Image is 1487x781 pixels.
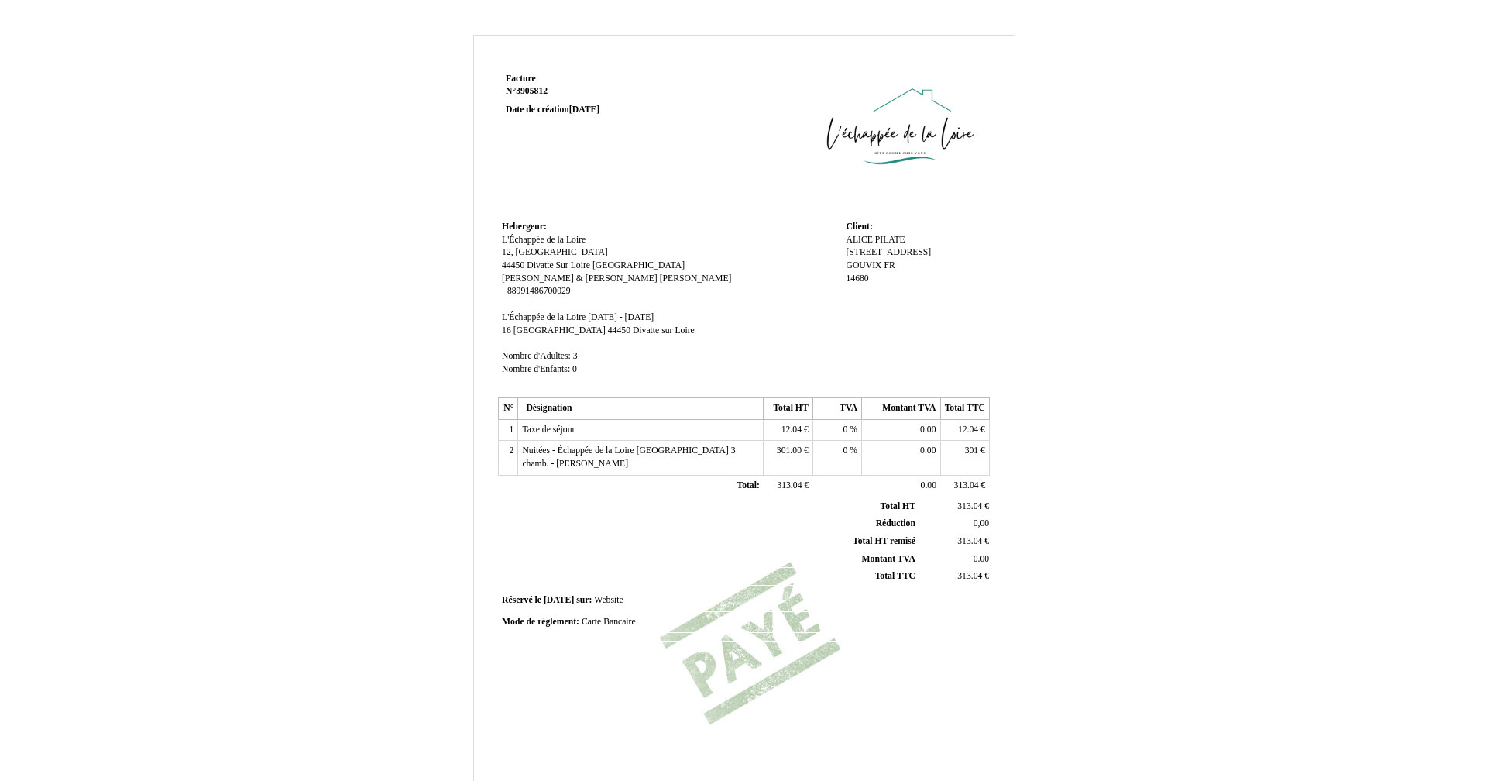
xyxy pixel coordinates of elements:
[764,475,812,497] td: €
[919,498,992,515] td: €
[499,441,518,475] td: 2
[919,568,992,586] td: €
[522,446,735,469] span: Nuitées - Échappée de la Loire [GEOGRAPHIC_DATA] 3 chamb. - [PERSON_NAME]
[777,480,802,490] span: 313.04
[582,617,636,627] span: Carte Bancaire
[502,325,606,335] span: 16 [GEOGRAPHIC_DATA]
[974,518,989,528] span: 0,00
[544,595,574,605] span: [DATE]
[522,425,575,435] span: Taxe de séjour
[502,235,586,245] span: L'Échappée de la Loire
[853,536,915,546] span: Total HT remisé
[812,398,861,420] th: TVA
[576,595,592,605] span: sur:
[633,325,695,335] span: Divatte sur Loire
[940,398,989,420] th: Total TTC
[499,419,518,441] td: 1
[502,351,571,361] span: Nombre d'Adultes:
[516,86,548,96] span: 3905812
[920,425,936,435] span: 0.00
[572,364,577,374] span: 0
[764,441,812,475] td: €
[875,571,915,581] span: Total TTC
[846,247,931,257] span: [STREET_ADDRESS]
[573,351,578,361] span: 3
[954,480,979,490] span: 313.04
[921,480,936,490] span: 0.00
[846,260,881,270] span: GOUVIX
[502,312,586,322] span: L'Échappée de la Loire
[862,398,940,420] th: Montant TVA
[958,425,978,435] span: 12.04
[814,73,986,189] img: logo
[957,571,982,581] span: 313.04
[506,74,536,84] span: Facture
[506,105,599,115] strong: Date de création
[965,446,979,456] span: 301
[518,398,764,420] th: Désignation
[957,501,982,511] span: 313.04
[502,286,505,296] span: -
[846,235,872,245] span: ALICE
[502,617,579,627] span: Mode de règlement:
[843,425,848,435] span: 0
[881,501,915,511] span: Total HT
[499,398,518,420] th: N°
[764,419,812,441] td: €
[502,260,524,270] span: 44450
[940,475,989,497] td: €
[569,105,599,115] span: [DATE]
[919,532,992,550] td: €
[592,260,685,270] span: [GEOGRAPHIC_DATA]
[594,595,623,605] span: Website
[843,446,848,456] span: 0
[957,536,982,546] span: 313.04
[737,480,759,490] span: Total:
[846,222,872,232] span: Client:
[777,446,802,456] span: 301.00
[974,554,989,564] span: 0.00
[884,260,895,270] span: FR
[502,364,570,374] span: Nombre d'Enfants:
[940,441,989,475] td: €
[527,260,590,270] span: Divatte Sur Loire
[608,325,630,335] span: 44450
[875,235,905,245] span: PILATE
[660,274,732,284] span: [PERSON_NAME]
[502,274,658,284] span: [PERSON_NAME] & [PERSON_NAME]
[502,222,547,232] span: Hebergeur:
[764,398,812,420] th: Total HT
[812,419,861,441] td: %
[588,312,654,322] span: [DATE] - [DATE]
[876,518,915,528] span: Réduction
[502,595,541,605] span: Réservé le
[781,425,802,435] span: 12.04
[507,286,571,296] span: 88991486700029
[502,247,608,257] span: 12, [GEOGRAPHIC_DATA]
[920,446,936,456] span: 0.00
[862,554,915,564] span: Montant TVA
[812,441,861,475] td: %
[506,85,691,98] strong: N°
[846,274,868,284] span: 14680
[940,419,989,441] td: €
